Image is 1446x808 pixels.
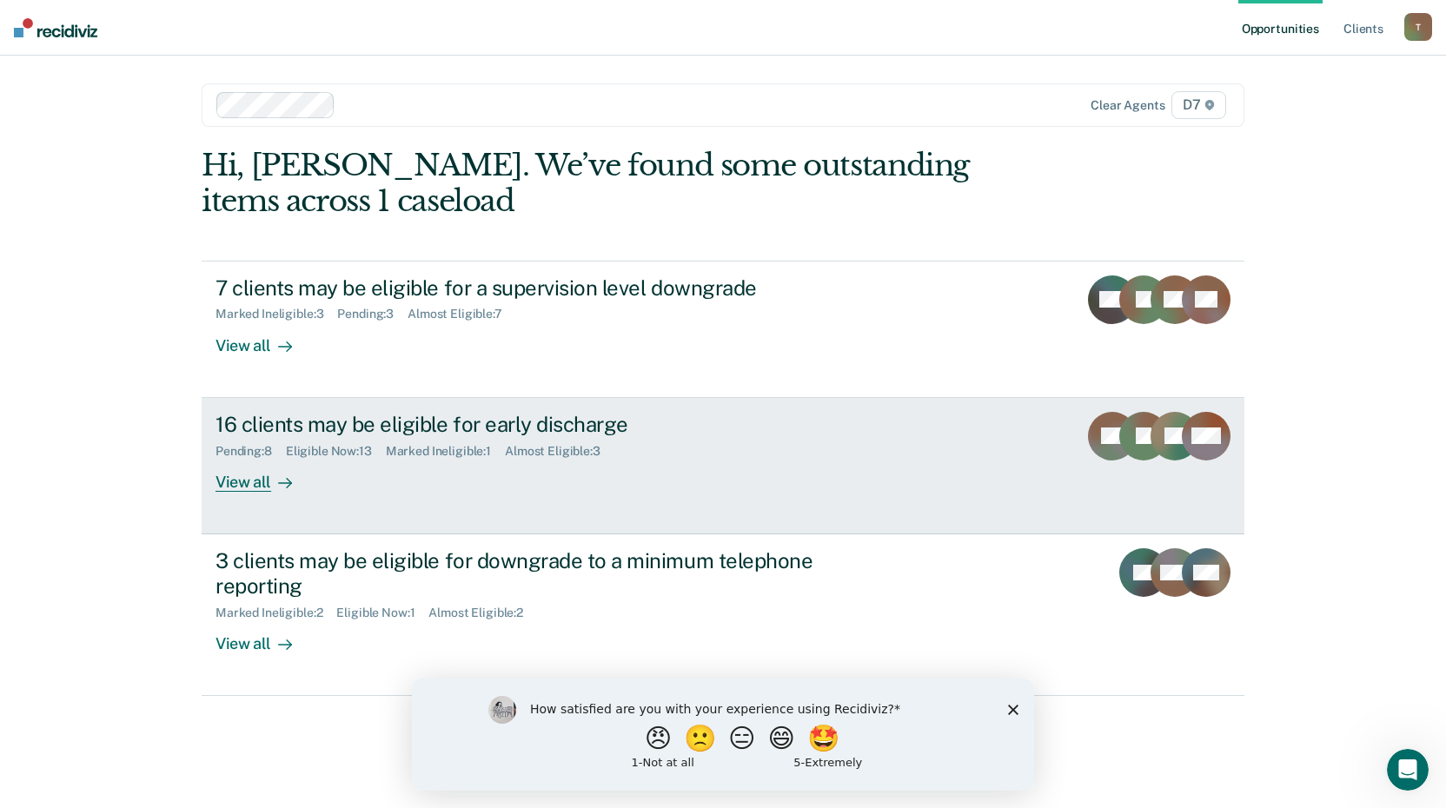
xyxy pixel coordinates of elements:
div: Almost Eligible : 3 [505,444,614,459]
a: 7 clients may be eligible for a supervision level downgradeMarked Ineligible:3Pending:3Almost Eli... [202,261,1244,398]
div: Almost Eligible : 7 [408,307,516,321]
span: D7 [1171,91,1226,119]
iframe: Survey by Kim from Recidiviz [412,679,1034,791]
div: Clear agents [1091,98,1164,113]
div: View all [216,619,313,653]
div: Eligible Now : 13 [286,444,386,459]
img: Recidiviz [14,18,97,37]
div: Almost Eligible : 2 [428,606,537,620]
div: Eligible Now : 1 [336,606,428,620]
iframe: Intercom live chat [1387,749,1429,791]
a: 16 clients may be eligible for early dischargePending:8Eligible Now:13Marked Ineligible:1Almost E... [202,398,1244,534]
div: 7 clients may be eligible for a supervision level downgrade [216,275,826,301]
div: Hi, [PERSON_NAME]. We’ve found some outstanding items across 1 caseload [202,148,1036,219]
div: Marked Ineligible : 2 [216,606,336,620]
div: Pending : 3 [337,307,408,321]
div: View all [216,458,313,492]
div: View all [216,321,313,355]
div: Marked Ineligible : 1 [386,444,505,459]
div: 16 clients may be eligible for early discharge [216,412,826,437]
div: Pending : 8 [216,444,286,459]
button: T [1404,13,1432,41]
div: Marked Ineligible : 3 [216,307,337,321]
div: 3 clients may be eligible for downgrade to a minimum telephone reporting [216,548,826,599]
a: 3 clients may be eligible for downgrade to a minimum telephone reportingMarked Ineligible:2Eligib... [202,534,1244,696]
